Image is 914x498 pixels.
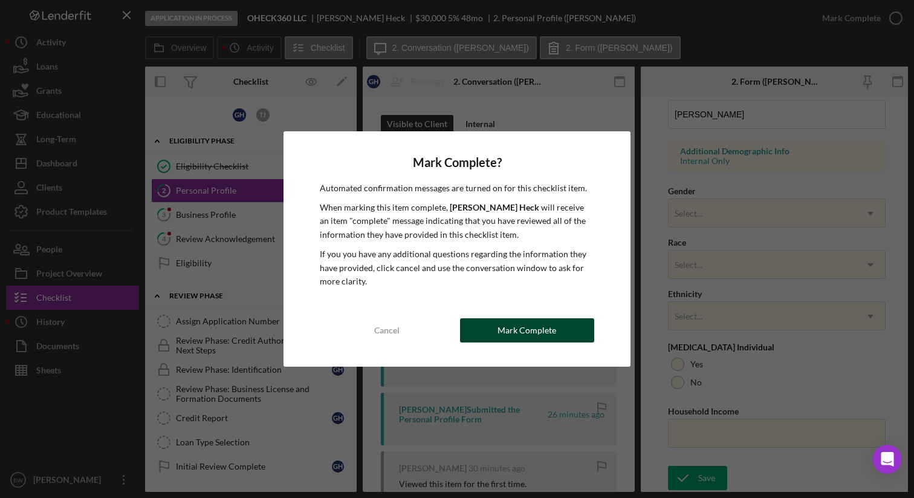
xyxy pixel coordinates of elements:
p: If you you have any additional questions regarding the information they have provided, click canc... [320,247,594,288]
div: Mark Complete [498,318,556,342]
p: Automated confirmation messages are turned on for this checklist item. [320,182,594,195]
p: When marking this item complete, will receive an item "complete" message indicating that you have... [320,201,594,241]
button: Mark Complete [460,318,594,342]
div: Cancel [374,318,400,342]
div: Open Intercom Messenger [873,445,902,474]
b: [PERSON_NAME] Heck [450,202,539,212]
h4: Mark Complete? [320,156,594,169]
button: Cancel [320,318,454,342]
